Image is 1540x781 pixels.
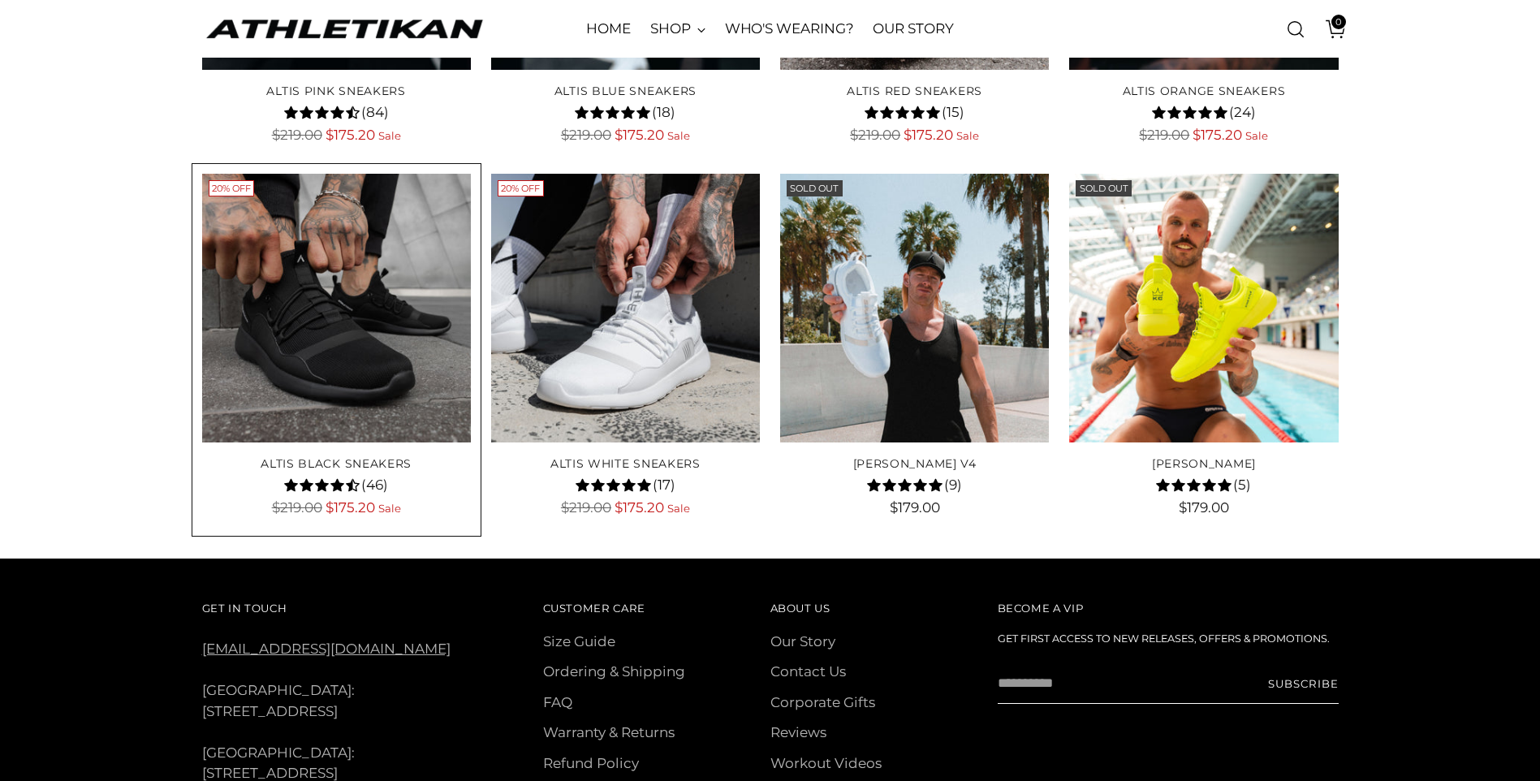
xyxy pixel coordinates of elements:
a: Refund Policy [543,755,639,771]
span: Sale [1245,129,1268,142]
img: ALTIS Black Sneakers [202,174,471,442]
span: $175.20 [615,499,664,516]
a: ALTIS Black Sneakers [261,456,412,471]
span: (24) [1229,102,1256,123]
img: tattooed guy putting on his white casual sneakers [491,174,760,442]
div: 4.8 rating (24 votes) [1069,101,1338,123]
a: ALTIS Orange Sneakers [1123,84,1286,98]
div: 4.7 rating (15 votes) [780,101,1049,123]
span: About Us [770,602,830,615]
span: (9) [944,475,962,496]
a: ATHLETIKAN [202,16,486,41]
img: KYLE CHALMERS [1069,174,1338,442]
span: $175.20 [1193,127,1242,143]
a: Our Story [770,633,835,649]
span: Customer Care [543,602,646,615]
span: (17) [653,475,675,496]
a: HOME [586,11,631,47]
a: SHOP [650,11,705,47]
span: 0 [1331,15,1346,29]
span: Sale [378,502,401,515]
span: Sale [667,502,690,515]
img: WILL SPARKS V4 [780,174,1049,442]
div: 5.0 rating (5 votes) [1069,474,1338,495]
a: Size Guide [543,633,615,649]
a: Reviews [770,724,826,740]
a: Workout Videos [770,755,882,771]
span: $175.20 [615,127,664,143]
div: 4.8 rating (17 votes) [491,474,760,495]
span: Sale [956,129,979,142]
div: 4.4 rating (46 votes) [202,474,471,495]
a: ALTIS Red Sneakers [847,84,982,98]
a: Open cart modal [1314,13,1346,45]
span: (5) [1233,475,1251,496]
span: $219.00 [561,127,611,143]
span: (84) [361,102,389,123]
span: Get In Touch [202,602,287,615]
h6: Get first access to new releases, offers & promotions. [998,632,1339,647]
span: Become a VIP [998,602,1084,615]
a: WHO'S WEARING? [725,11,854,47]
a: [PERSON_NAME] V4 [853,456,977,471]
a: Open search modal [1279,13,1312,45]
a: ALTIS White Sneakers [491,174,760,442]
a: ALTIS Pink Sneakers [266,84,405,98]
span: $219.00 [272,499,322,516]
div: 4.3 rating (84 votes) [202,101,471,123]
span: $175.20 [904,127,953,143]
span: (15) [942,102,964,123]
span: $219.00 [850,127,900,143]
span: $175.20 [326,499,375,516]
a: Contact Us [770,663,846,680]
span: $219.00 [561,499,611,516]
a: [PERSON_NAME] [1152,456,1256,471]
span: (46) [361,475,388,496]
span: $179.00 [1179,499,1229,516]
span: $219.00 [1139,127,1189,143]
a: Ordering & Shipping [543,663,685,680]
span: $175.20 [326,127,375,143]
a: FAQ [543,694,572,710]
a: ALTIS White Sneakers [550,456,701,471]
a: [EMAIL_ADDRESS][DOMAIN_NAME] [202,641,451,657]
div: 4.8 rating (9 votes) [780,474,1049,495]
a: Corporate Gifts [770,694,875,710]
a: ALTIS Blue Sneakers [554,84,697,98]
button: Subscribe [1268,663,1339,704]
span: Sale [378,129,401,142]
span: $179.00 [890,499,940,516]
a: Warranty & Returns [543,724,675,740]
span: $219.00 [272,127,322,143]
span: Sale [667,129,690,142]
span: (18) [652,102,675,123]
div: 4.8 rating (18 votes) [491,101,760,123]
a: OUR STORY [873,11,953,47]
